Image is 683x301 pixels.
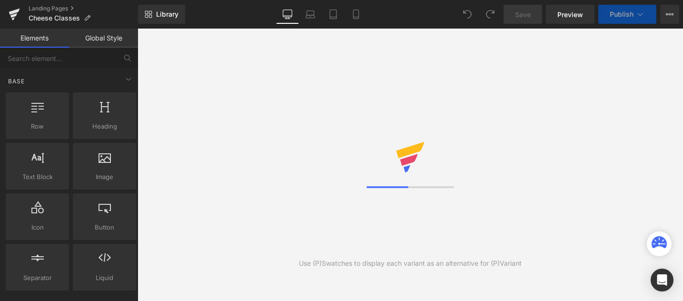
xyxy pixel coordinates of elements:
[76,273,133,283] span: Liquid
[610,10,634,18] span: Publish
[76,172,133,182] span: Image
[9,273,66,283] span: Separator
[276,5,299,24] a: Desktop
[515,10,531,20] span: Save
[546,5,594,24] a: Preview
[299,5,322,24] a: Laptop
[651,269,673,291] div: Open Intercom Messenger
[345,5,367,24] a: Mobile
[76,121,133,131] span: Heading
[156,10,178,19] span: Library
[598,5,656,24] button: Publish
[29,5,138,12] a: Landing Pages
[481,5,500,24] button: Redo
[557,10,583,20] span: Preview
[9,121,66,131] span: Row
[69,29,138,48] a: Global Style
[299,258,522,269] div: Use (P)Swatches to display each variant as an alternative for (P)Variant
[660,5,679,24] button: More
[138,5,185,24] a: New Library
[29,14,80,22] span: Cheese Classes
[76,222,133,232] span: Button
[7,77,26,86] span: Base
[322,5,345,24] a: Tablet
[458,5,477,24] button: Undo
[9,172,66,182] span: Text Block
[9,222,66,232] span: Icon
